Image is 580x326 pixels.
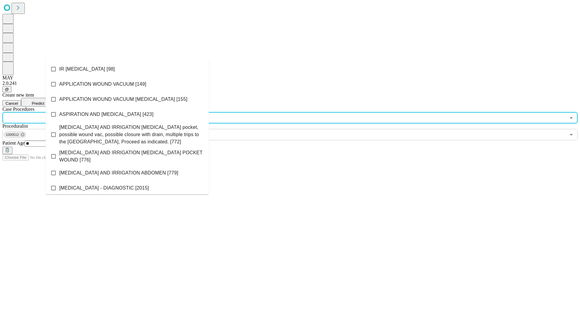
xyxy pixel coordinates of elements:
span: Cancel [5,101,18,106]
button: Cancel [2,100,21,107]
span: Patient Age [2,140,25,145]
span: @ [5,87,9,91]
button: Predict [21,98,49,107]
span: [MEDICAL_DATA] - DIAGNOSTIC [2015] [59,184,149,192]
span: Predict [32,101,44,106]
span: Scheduled Procedure [2,107,34,112]
span: [MEDICAL_DATA] AND IRRIGATION ABDOMEN [779] [59,169,178,177]
span: 1000512 [3,131,21,138]
span: IR [MEDICAL_DATA] [98] [59,66,115,73]
span: [MEDICAL_DATA] AND IRRIGATION [MEDICAL_DATA] POCKET WOUND [776] [59,149,204,164]
span: [MEDICAL_DATA] AND IRRIGATION [MEDICAL_DATA] pocket, possible wound vac, possible closure with dr... [59,124,204,145]
span: ASPIRATION AND [MEDICAL_DATA] [423] [59,111,153,118]
span: Proceduralist [2,123,28,129]
button: Close [567,113,575,122]
div: 2.0.241 [2,81,578,86]
div: MAY [2,75,578,81]
div: 1000512 [3,131,26,138]
button: @ [2,86,11,92]
span: APPLICATION WOUND VACUUM [149] [59,81,146,88]
span: APPLICATION WOUND VACUUM [MEDICAL_DATA] [155] [59,96,187,103]
button: Open [567,130,575,139]
span: Create new item [2,92,34,97]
